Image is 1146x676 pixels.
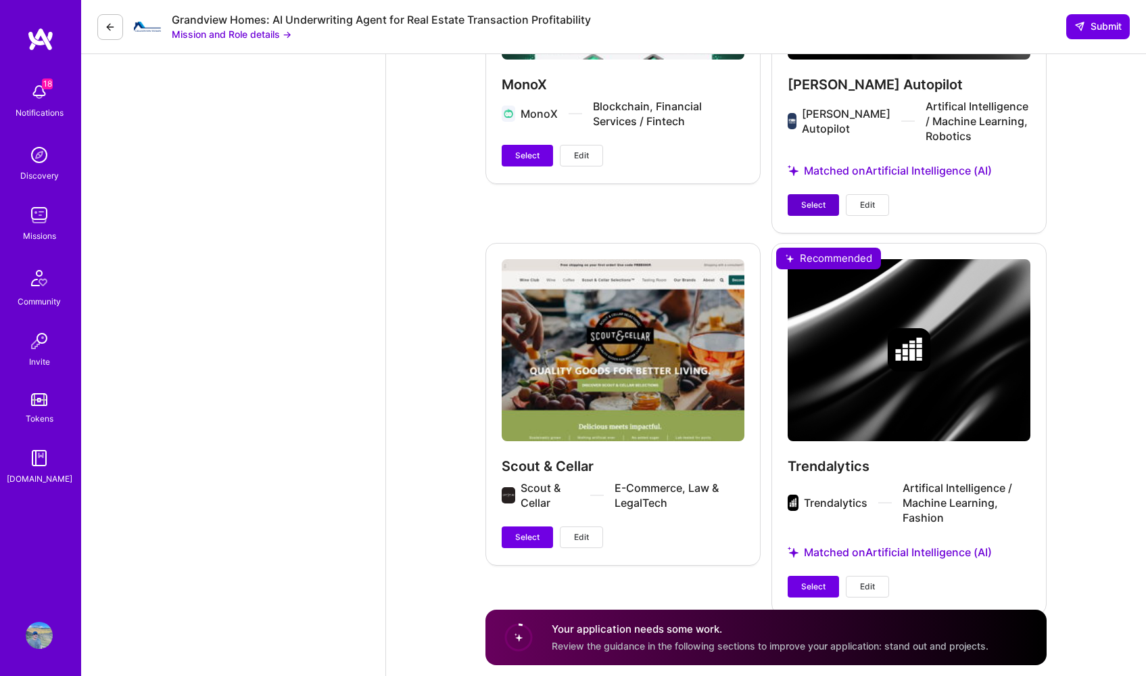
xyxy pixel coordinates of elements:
[788,576,839,598] button: Select
[502,145,553,166] button: Select
[26,328,53,355] img: Invite
[18,294,61,309] div: Community
[515,150,540,162] span: Select
[1074,20,1122,33] span: Submit
[26,202,53,229] img: teamwork
[788,194,839,216] button: Select
[29,355,50,369] div: Invite
[31,393,47,406] img: tokens
[172,13,591,27] div: Grandview Homes: AI Underwriting Agent for Real Estate Transaction Profitability
[20,168,59,183] div: Discovery
[172,27,291,41] button: Mission and Role details →
[560,145,603,166] button: Edit
[27,27,54,51] img: logo
[860,581,875,593] span: Edit
[552,622,988,636] h4: Your application needs some work.
[26,622,53,649] img: User Avatar
[7,472,72,486] div: [DOMAIN_NAME]
[26,78,53,106] img: bell
[42,78,53,89] span: 18
[1066,14,1130,39] button: Submit
[26,141,53,168] img: discovery
[560,526,603,548] button: Edit
[846,576,889,598] button: Edit
[23,262,55,294] img: Community
[846,194,889,216] button: Edit
[574,150,589,162] span: Edit
[515,531,540,543] span: Select
[574,531,589,543] span: Edit
[801,581,826,593] span: Select
[16,106,64,120] div: Notifications
[860,199,875,211] span: Edit
[105,22,116,32] i: icon LeftArrowDark
[801,199,826,211] span: Select
[502,526,553,548] button: Select
[134,22,161,32] img: Company Logo
[22,622,56,649] a: User Avatar
[26,445,53,472] img: guide book
[23,229,56,243] div: Missions
[1074,21,1085,32] i: icon SendLight
[26,411,53,426] div: Tokens
[552,640,988,652] span: Review the guidance in the following sections to improve your application: stand out and projects.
